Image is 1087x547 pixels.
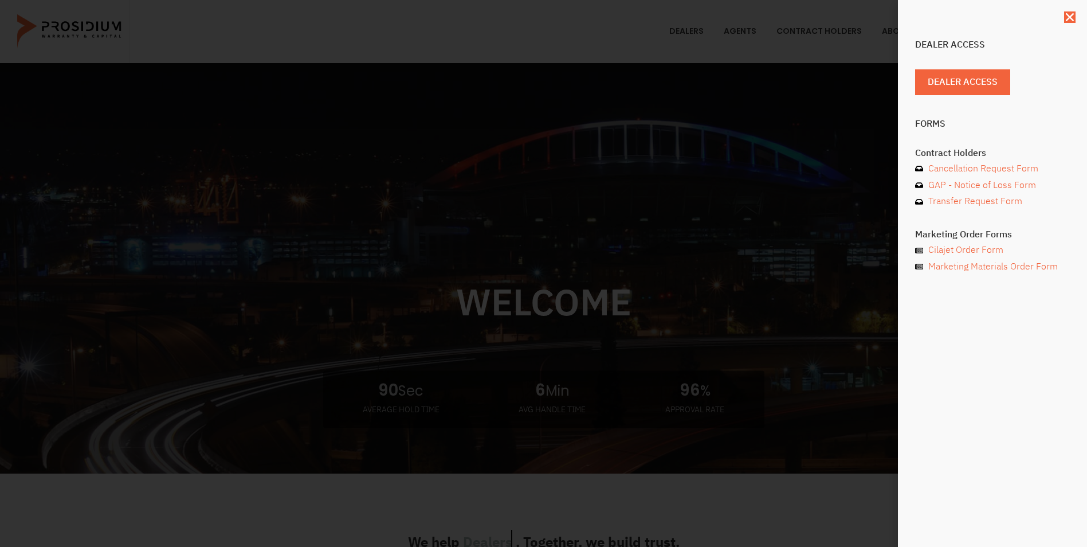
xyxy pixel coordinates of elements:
[1064,11,1076,23] a: Close
[915,259,1070,275] a: Marketing Materials Order Form
[925,193,1022,210] span: Transfer Request Form
[915,161,1070,177] a: Cancellation Request Form
[915,40,1070,49] h4: Dealer Access
[915,149,1070,158] h4: Contract Holders
[915,193,1070,210] a: Transfer Request Form
[925,161,1038,177] span: Cancellation Request Form
[925,242,1003,259] span: Cilajet Order Form
[915,177,1070,194] a: GAP - Notice of Loss Form
[925,259,1058,275] span: Marketing Materials Order Form
[915,119,1070,128] h4: Forms
[928,74,998,91] span: Dealer Access
[915,230,1070,239] h4: Marketing Order Forms
[925,177,1036,194] span: GAP - Notice of Loss Form
[915,242,1070,259] a: Cilajet Order Form
[915,69,1010,95] a: Dealer Access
